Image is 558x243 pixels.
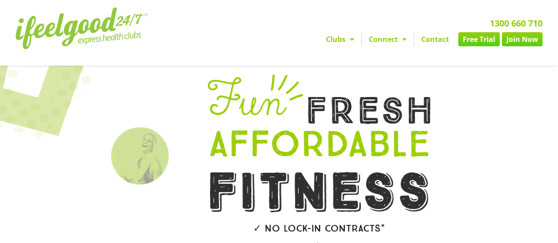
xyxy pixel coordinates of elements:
[414,32,456,46] a: Contact
[458,32,500,46] a: Free Trial
[490,17,543,29] a: 1300 660 710
[183,224,456,233] h2: ✓ No lock-in contracts*
[319,32,361,46] a: Clubs
[502,32,543,46] a: Join Now
[362,32,414,46] a: Connect
[203,32,543,46] nav: Menu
